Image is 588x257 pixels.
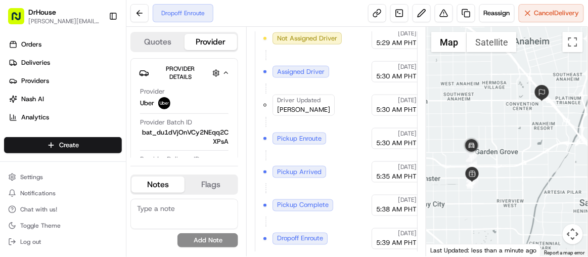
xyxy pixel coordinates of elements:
span: Orders [21,40,41,49]
span: Provider Delivery ID [140,155,200,164]
button: Chat with us! [4,202,122,217]
a: Analytics [4,109,126,125]
div: Start new chat [46,97,166,107]
span: Provider Details [166,65,195,81]
span: Reassign [484,9,510,18]
span: 5:29 AM PHT [376,38,417,48]
span: [DATE] [89,157,110,165]
span: bat_du1dVjOnVCy2NEqq2CXPsA [140,128,229,146]
button: Start new chat [172,100,184,112]
button: Log out [4,235,122,249]
span: [DATE] [398,29,417,37]
button: Toggle Theme [4,219,122,233]
span: Not Assigned Driver [277,34,337,43]
div: We're available if you need us! [46,107,139,115]
span: 5:30 AM PHT [376,139,417,148]
span: [DATE] [398,96,417,104]
div: 10 [466,160,477,172]
img: 1736555255976-a54dd68f-1ca7-489b-9aae-adbdc363a1c4 [10,97,28,115]
button: Notes [131,177,185,193]
span: Pickup Complete [277,201,329,210]
img: Angelique Valdez [10,147,26,163]
a: Nash AI [4,91,126,107]
span: Notifications [20,189,56,197]
div: Past conversations [10,132,68,140]
img: uber-new-logo.jpeg [158,97,170,109]
button: CancelDelivery [519,4,584,22]
button: Toggle fullscreen view [563,32,583,52]
input: Clear [26,65,167,76]
span: 5:30 AM PHT [376,105,417,114]
span: [DATE] [398,230,417,238]
span: Pylon [101,182,122,190]
span: Deliveries [21,58,50,67]
span: Pickup Enroute [277,134,322,143]
button: [PERSON_NAME][EMAIL_ADDRESS][PERSON_NAME][DOMAIN_NAME] [28,17,101,25]
span: Log out [20,238,41,246]
div: 11 [466,151,477,162]
span: [DATE] [398,163,417,171]
span: Cancel Delivery [534,9,579,18]
button: Show satellite imagery [467,32,517,52]
span: Providers [21,76,49,85]
img: 1736555255976-a54dd68f-1ca7-489b-9aae-adbdc363a1c4 [20,157,28,165]
button: Notifications [4,186,122,200]
button: Provider Details [139,63,230,83]
button: Map camera controls [563,224,583,244]
span: [DATE] [398,63,417,71]
span: Pickup Arrived [277,167,322,177]
img: Google [429,243,462,256]
a: Deliveries [4,55,126,71]
img: John Kevin Novelo [10,175,26,191]
p: Welcome 👋 [10,40,184,57]
button: Settings [4,170,122,184]
span: Provider [140,87,165,96]
span: Driver Updated [277,96,321,104]
span: 5:39 AM PHT [376,239,417,248]
button: Create [4,137,122,153]
span: 5:38 AM PHT [376,205,417,215]
span: Provider Batch ID [140,118,192,127]
button: Quotes [131,34,185,50]
span: Create [59,141,79,150]
a: Open this area in Google Maps (opens a new window) [429,243,462,256]
button: DrHouse[PERSON_NAME][EMAIL_ADDRESS][PERSON_NAME][DOMAIN_NAME] [4,4,105,28]
span: Dropoff Enroute [277,234,323,243]
a: Report a map error [545,250,585,255]
span: Uber [140,99,154,108]
span: [DATE] [398,196,417,204]
span: Assigned Driver [277,67,325,76]
span: [PERSON_NAME] [277,105,330,114]
button: Show street map [431,32,467,52]
button: Flags [185,177,238,193]
span: Toggle Theme [20,222,61,230]
img: 1738778727109-b901c2ba-d612-49f7-a14d-d897ce62d23f [21,97,39,115]
span: 5:30 AM PHT [376,72,417,81]
span: Settings [20,173,43,181]
span: Chat with us! [20,205,57,213]
a: Powered byPylon [71,182,122,190]
img: Nash [10,10,30,30]
button: DrHouse [28,7,56,17]
div: Last Updated: less than a minute ago [426,244,541,256]
span: [DATE] [398,130,417,138]
span: [PERSON_NAME] [31,157,82,165]
button: Provider [185,34,238,50]
span: • [84,157,87,165]
a: Providers [4,73,126,89]
span: Analytics [21,113,49,122]
button: See all [157,130,184,142]
span: 5:35 AM PHT [376,172,417,181]
span: Nash AI [21,95,44,104]
button: Reassign [479,4,515,22]
a: Orders [4,36,126,53]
